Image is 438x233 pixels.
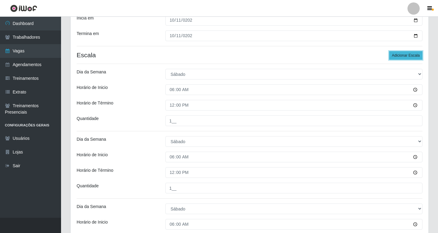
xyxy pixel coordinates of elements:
label: Dia da Semana [77,203,106,210]
input: Informe a quantidade... [165,183,422,193]
label: Horário de Inicio [77,152,108,158]
label: Inicia em [77,15,94,21]
input: 00/00/0000 [165,15,422,26]
label: Termina em [77,30,99,37]
label: Quantidade [77,183,99,189]
input: 00:00 [165,167,422,178]
input: 00:00 [165,219,422,230]
label: Horário de Término [77,167,113,174]
h4: Escala [77,51,422,59]
input: 00:00 [165,84,422,95]
input: 00:00 [165,152,422,162]
input: Informe a quantidade... [165,115,422,126]
button: Adicionar Escala [389,51,422,60]
label: Quantidade [77,115,99,122]
img: CoreUI Logo [10,5,37,12]
label: Horário de Inicio [77,219,108,225]
input: 00:00 [165,100,422,111]
label: Dia da Semana [77,136,106,143]
label: Horário de Inicio [77,84,108,91]
label: Dia da Semana [77,69,106,75]
input: 00/00/0000 [165,30,422,41]
label: Horário de Término [77,100,113,106]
